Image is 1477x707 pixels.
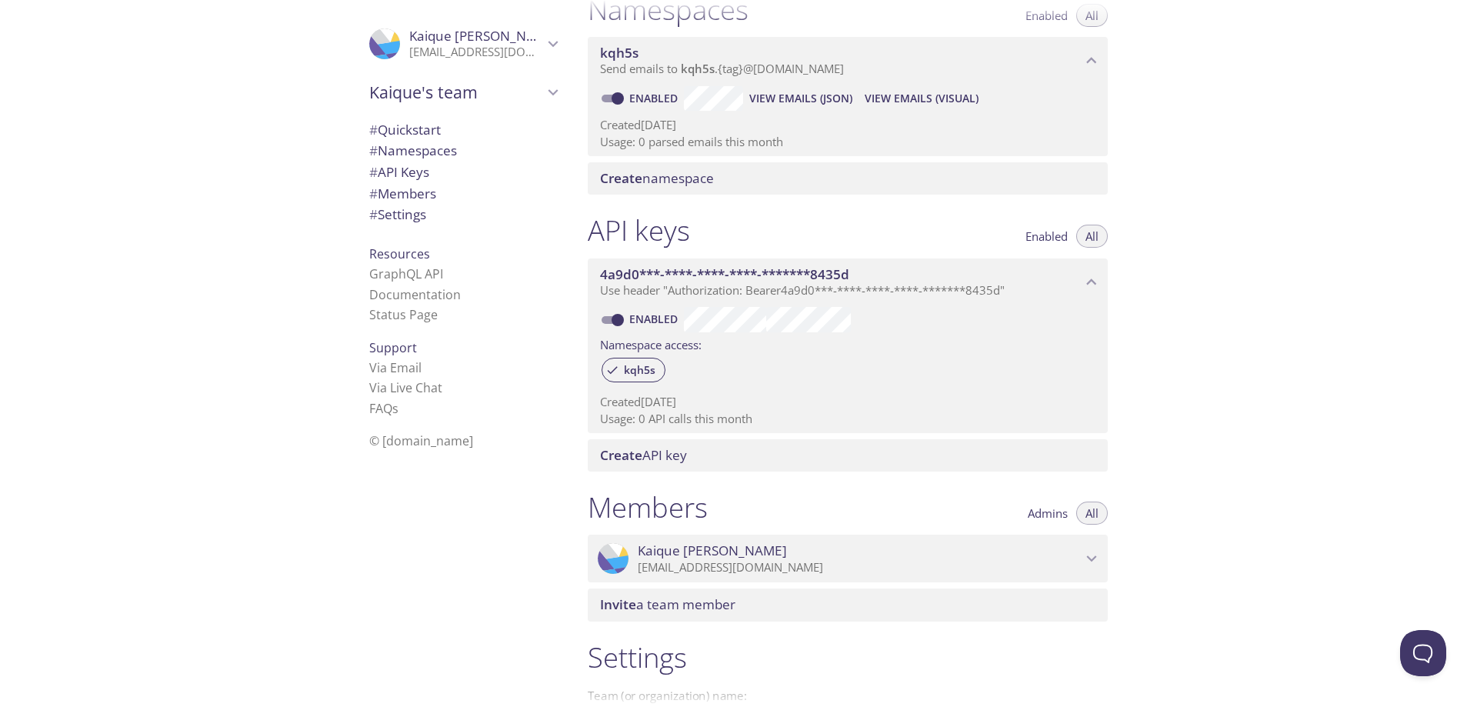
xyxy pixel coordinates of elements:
[588,535,1108,582] div: Kaique Moreira
[588,439,1108,472] div: Create API Key
[369,163,378,181] span: #
[369,142,378,159] span: #
[369,205,426,223] span: Settings
[600,595,735,613] span: a team member
[369,339,417,356] span: Support
[369,400,398,417] a: FAQ
[615,363,665,377] span: kqh5s
[600,595,636,613] span: Invite
[357,72,569,112] div: Kaique's team
[588,37,1108,85] div: kqh5s namespace
[1400,630,1446,676] iframe: Help Scout Beacon - Open
[600,44,638,62] span: kqh5s
[588,589,1108,621] div: Invite a team member
[392,400,398,417] span: s
[369,432,473,449] span: © [DOMAIN_NAME]
[357,18,569,69] div: Kaique Moreira
[681,61,715,76] span: kqh5s
[369,121,441,138] span: Quickstart
[600,169,714,187] span: namespace
[600,134,1095,150] p: Usage: 0 parsed emails this month
[369,142,457,159] span: Namespaces
[409,27,558,45] span: Kaique [PERSON_NAME]
[602,358,665,382] div: kqh5s
[357,183,569,205] div: Members
[369,205,378,223] span: #
[369,306,438,323] a: Status Page
[369,185,436,202] span: Members
[865,89,979,108] span: View Emails (Visual)
[369,265,443,282] a: GraphQL API
[369,163,429,181] span: API Keys
[369,379,442,396] a: Via Live Chat
[1016,225,1077,248] button: Enabled
[409,45,543,60] p: [EMAIL_ADDRESS][DOMAIN_NAME]
[357,140,569,162] div: Namespaces
[369,121,378,138] span: #
[369,82,543,103] span: Kaique's team
[1019,502,1077,525] button: Admins
[600,332,702,355] label: Namespace access:
[600,446,687,464] span: API key
[627,312,684,326] a: Enabled
[357,204,569,225] div: Team Settings
[1076,225,1108,248] button: All
[369,359,422,376] a: Via Email
[369,185,378,202] span: #
[369,245,430,262] span: Resources
[588,162,1108,195] div: Create namespace
[600,446,642,464] span: Create
[600,411,1095,427] p: Usage: 0 API calls this month
[357,162,569,183] div: API Keys
[743,86,859,111] button: View Emails (JSON)
[749,89,852,108] span: View Emails (JSON)
[638,542,787,559] span: Kaique [PERSON_NAME]
[600,169,642,187] span: Create
[369,286,461,303] a: Documentation
[627,91,684,105] a: Enabled
[859,86,985,111] button: View Emails (Visual)
[588,213,690,248] h1: API keys
[600,394,1095,410] p: Created [DATE]
[588,490,708,525] h1: Members
[1076,502,1108,525] button: All
[600,117,1095,133] p: Created [DATE]
[588,640,1108,675] h1: Settings
[600,61,844,76] span: Send emails to . {tag} @[DOMAIN_NAME]
[638,560,1082,575] p: [EMAIL_ADDRESS][DOMAIN_NAME]
[357,119,569,141] div: Quickstart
